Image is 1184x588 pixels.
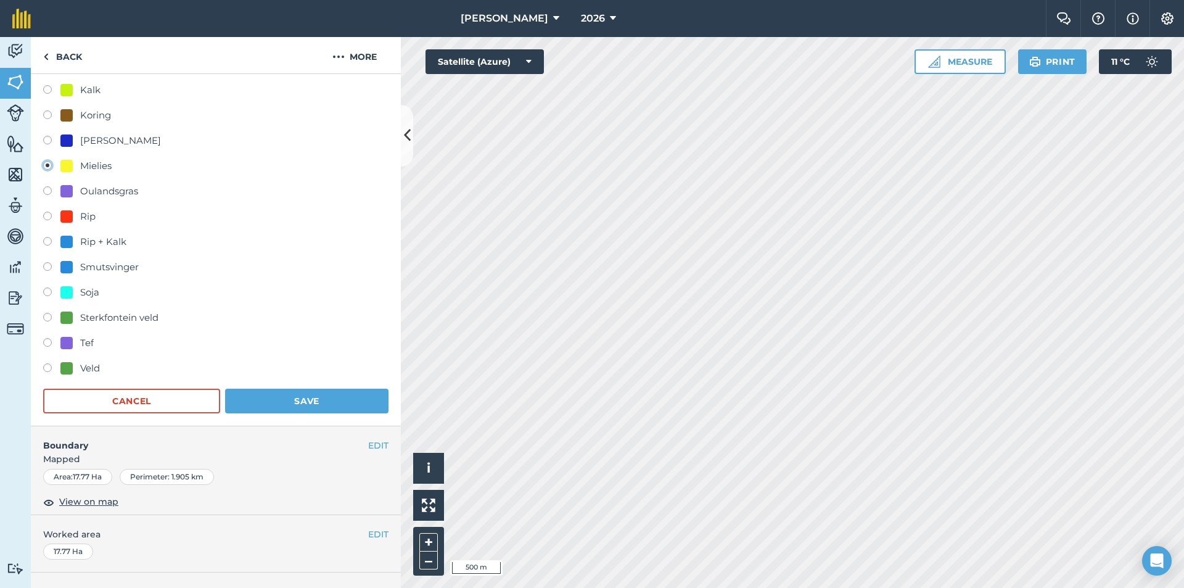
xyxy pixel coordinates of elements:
[80,336,94,350] div: Tef
[368,439,388,452] button: EDIT
[1142,546,1172,576] div: Open Intercom Messenger
[419,533,438,552] button: +
[31,37,94,73] a: Back
[43,495,118,510] button: View on map
[1018,49,1087,74] button: Print
[7,135,24,153] img: svg+xml;base64,PHN2ZyB4bWxucz0iaHR0cDovL3d3dy53My5vcmcvMjAwMC9zdmciIHdpZHRoPSI1NiIgaGVpZ2h0PSI2MC...
[308,37,401,73] button: More
[419,552,438,569] button: –
[43,528,388,541] span: Worked area
[7,73,24,91] img: svg+xml;base64,PHN2ZyB4bWxucz0iaHR0cDovL3d3dy53My5vcmcvMjAwMC9zdmciIHdpZHRoPSI1NiIgaGVpZ2h0PSI2MC...
[225,389,388,413] button: Save
[7,563,24,574] img: svg+xml;base64,PD94bWwgdmVyc2lvbj0iMS4wIiBlbmNvZGluZz0idXRmLTgiPz4KPCEtLSBHZW5lcmF0b3I6IEFkb2JlIE...
[80,234,126,249] div: Rip + Kalk
[80,209,96,224] div: Rip
[120,469,214,485] div: Perimeter : 1.905 km
[427,460,430,476] span: i
[332,49,345,64] img: svg+xml;base64,PHN2ZyB4bWxucz0iaHR0cDovL3d3dy53My5vcmcvMjAwMC9zdmciIHdpZHRoPSIyMCIgaGVpZ2h0PSIyNC...
[7,258,24,276] img: svg+xml;base64,PD94bWwgdmVyc2lvbj0iMS4wIiBlbmNvZGluZz0idXRmLTgiPz4KPCEtLSBHZW5lcmF0b3I6IEFkb2JlIE...
[425,49,544,74] button: Satellite (Azure)
[80,260,139,275] div: Smutsvinger
[80,310,158,325] div: Sterkfontein veld
[80,184,138,199] div: Oulandsgras
[80,285,99,300] div: Soja
[1140,49,1164,74] img: svg+xml;base64,PD94bWwgdmVyc2lvbj0iMS4wIiBlbmNvZGluZz0idXRmLTgiPz4KPCEtLSBHZW5lcmF0b3I6IEFkb2JlIE...
[7,227,24,246] img: svg+xml;base64,PD94bWwgdmVyc2lvbj0iMS4wIiBlbmNvZGluZz0idXRmLTgiPz4KPCEtLSBHZW5lcmF0b3I6IEFkb2JlIE...
[31,452,401,466] span: Mapped
[368,528,388,541] button: EDIT
[31,426,368,452] h4: Boundary
[80,108,111,123] div: Koring
[43,49,49,64] img: svg+xml;base64,PHN2ZyB4bWxucz0iaHR0cDovL3d3dy53My5vcmcvMjAwMC9zdmciIHdpZHRoPSI5IiBoZWlnaHQ9IjI0Ii...
[461,11,548,26] span: [PERSON_NAME]
[1127,11,1139,26] img: svg+xml;base64,PHN2ZyB4bWxucz0iaHR0cDovL3d3dy53My5vcmcvMjAwMC9zdmciIHdpZHRoPSIxNyIgaGVpZ2h0PSIxNy...
[43,389,220,413] button: Cancel
[1099,49,1172,74] button: 11 °C
[7,104,24,122] img: svg+xml;base64,PD94bWwgdmVyc2lvbj0iMS4wIiBlbmNvZGluZz0idXRmLTgiPz4KPCEtLSBHZW5lcmF0b3I6IEFkb2JlIE...
[1091,12,1106,25] img: A question mark icon
[43,495,54,510] img: svg+xml;base64,PHN2ZyB4bWxucz0iaHR0cDovL3d3dy53My5vcmcvMjAwMC9zdmciIHdpZHRoPSIxOCIgaGVpZ2h0PSIyNC...
[7,196,24,215] img: svg+xml;base64,PD94bWwgdmVyc2lvbj0iMS4wIiBlbmNvZGluZz0idXRmLTgiPz4KPCEtLSBHZW5lcmF0b3I6IEFkb2JlIE...
[413,453,444,484] button: i
[7,42,24,60] img: svg+xml;base64,PD94bWwgdmVyc2lvbj0iMS4wIiBlbmNvZGluZz0idXRmLTgiPz4KPCEtLSBHZW5lcmF0b3I6IEFkb2JlIE...
[1160,12,1175,25] img: A cog icon
[7,320,24,337] img: svg+xml;base64,PD94bWwgdmVyc2lvbj0iMS4wIiBlbmNvZGluZz0idXRmLTgiPz4KPCEtLSBHZW5lcmF0b3I6IEFkb2JlIE...
[80,159,112,173] div: Mielies
[928,56,940,68] img: Ruler icon
[7,289,24,307] img: svg+xml;base64,PD94bWwgdmVyc2lvbj0iMS4wIiBlbmNvZGluZz0idXRmLTgiPz4KPCEtLSBHZW5lcmF0b3I6IEFkb2JlIE...
[80,133,161,148] div: [PERSON_NAME]
[7,165,24,184] img: svg+xml;base64,PHN2ZyB4bWxucz0iaHR0cDovL3d3dy53My5vcmcvMjAwMC9zdmciIHdpZHRoPSI1NiIgaGVpZ2h0PSI2MC...
[915,49,1006,74] button: Measure
[1056,12,1071,25] img: Two speech bubbles overlapping with the left bubble in the forefront
[581,11,605,26] span: 2026
[43,544,93,560] div: 17.77 Ha
[422,499,435,512] img: Four arrows, one pointing top left, one top right, one bottom right and the last bottom left
[1111,49,1130,74] span: 11 ° C
[59,495,118,508] span: View on map
[80,361,100,376] div: Veld
[12,9,31,28] img: fieldmargin Logo
[80,83,101,97] div: Kalk
[43,469,112,485] div: Area : 17.77 Ha
[1029,54,1041,69] img: svg+xml;base64,PHN2ZyB4bWxucz0iaHR0cDovL3d3dy53My5vcmcvMjAwMC9zdmciIHdpZHRoPSIxOSIgaGVpZ2h0PSIyNC...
